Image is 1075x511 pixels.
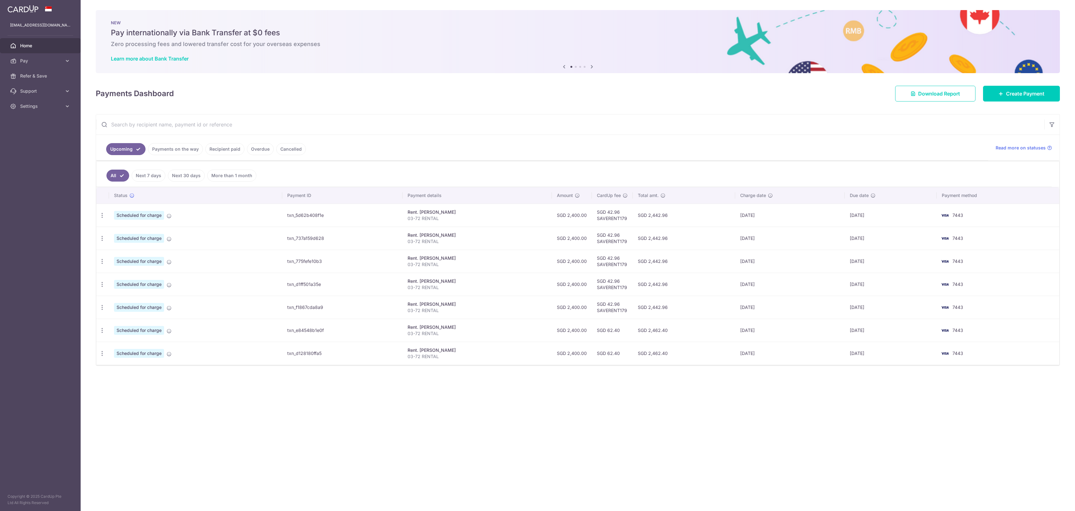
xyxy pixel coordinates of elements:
[114,326,164,335] span: Scheduled for charge
[20,88,62,94] span: Support
[633,227,735,250] td: SGD 2,442.96
[996,145,1052,151] a: Read more on statuses
[408,347,547,353] div: Rent. [PERSON_NAME]
[735,273,845,296] td: [DATE]
[111,28,1045,38] h5: Pay internationally via Bank Transfer at $0 fees
[96,10,1060,73] img: Bank transfer banner
[592,227,633,250] td: SGD 42.96 SAVERENT179
[845,319,937,342] td: [DATE]
[282,204,402,227] td: txn_5d62b408f1e
[633,273,735,296] td: SGD 2,442.96
[282,187,402,204] th: Payment ID
[592,296,633,319] td: SGD 42.96 SAVERENT179
[952,305,963,310] span: 7443
[552,250,592,273] td: SGD 2,400.00
[111,55,189,62] a: Learn more about Bank Transfer
[850,192,869,199] span: Due date
[633,250,735,273] td: SGD 2,442.96
[735,227,845,250] td: [DATE]
[592,273,633,296] td: SGD 42.96 SAVERENT179
[845,342,937,365] td: [DATE]
[557,192,573,199] span: Amount
[996,145,1046,151] span: Read more on statuses
[276,143,306,155] a: Cancelled
[403,187,552,204] th: Payment details
[952,258,963,264] span: 7443
[408,238,547,245] p: 03-72 RENTAL
[114,303,164,312] span: Scheduled for charge
[408,307,547,314] p: 03-72 RENTAL
[633,204,735,227] td: SGD 2,442.96
[408,353,547,360] p: 03-72 RENTAL
[939,212,951,219] img: Bank Card
[552,342,592,365] td: SGD 2,400.00
[845,296,937,319] td: [DATE]
[148,143,203,155] a: Payments on the way
[106,170,129,182] a: All
[207,170,256,182] a: More than 1 month
[205,143,244,155] a: Recipient paid
[408,284,547,291] p: 03-72 RENTAL
[939,304,951,311] img: Bank Card
[10,22,71,28] p: [EMAIL_ADDRESS][DOMAIN_NAME]
[735,319,845,342] td: [DATE]
[552,296,592,319] td: SGD 2,400.00
[597,192,621,199] span: CardUp fee
[20,103,62,109] span: Settings
[111,40,1045,48] h6: Zero processing fees and lowered transfer cost for your overseas expenses
[952,351,963,356] span: 7443
[552,227,592,250] td: SGD 2,400.00
[282,296,402,319] td: txn_f1867cda8a9
[408,261,547,268] p: 03-72 RENTAL
[552,319,592,342] td: SGD 2,400.00
[114,257,164,266] span: Scheduled for charge
[845,250,937,273] td: [DATE]
[408,232,547,238] div: Rent. [PERSON_NAME]
[408,255,547,261] div: Rent. [PERSON_NAME]
[845,227,937,250] td: [DATE]
[282,342,402,365] td: txn_d128180ffa5
[408,324,547,330] div: Rent. [PERSON_NAME]
[20,43,62,49] span: Home
[983,86,1060,102] a: Create Payment
[282,250,402,273] td: txn_775fefe10b3
[592,319,633,342] td: SGD 62.40
[282,319,402,342] td: txn_e84548b1e0f
[952,212,963,218] span: 7443
[408,330,547,337] p: 03-72 RENTAL
[408,301,547,307] div: Rent. [PERSON_NAME]
[952,328,963,333] span: 7443
[735,342,845,365] td: [DATE]
[1006,90,1044,97] span: Create Payment
[740,192,766,199] span: Charge date
[592,250,633,273] td: SGD 42.96 SAVERENT179
[735,296,845,319] td: [DATE]
[638,192,659,199] span: Total amt.
[939,327,951,334] img: Bank Card
[114,349,164,358] span: Scheduled for charge
[939,350,951,357] img: Bank Card
[633,342,735,365] td: SGD 2,462.40
[408,215,547,222] p: 03-72 RENTAL
[939,235,951,242] img: Bank Card
[633,319,735,342] td: SGD 2,462.40
[247,143,274,155] a: Overdue
[592,204,633,227] td: SGD 42.96 SAVERENT179
[552,273,592,296] td: SGD 2,400.00
[111,20,1045,25] p: NEW
[20,73,62,79] span: Refer & Save
[895,86,975,102] a: Download Report
[8,5,38,13] img: CardUp
[20,58,62,64] span: Pay
[168,170,205,182] a: Next 30 days
[633,296,735,319] td: SGD 2,442.96
[845,204,937,227] td: [DATE]
[918,90,960,97] span: Download Report
[114,234,164,243] span: Scheduled for charge
[106,143,146,155] a: Upcoming
[735,250,845,273] td: [DATE]
[408,209,547,215] div: Rent. [PERSON_NAME]
[408,278,547,284] div: Rent. [PERSON_NAME]
[132,170,165,182] a: Next 7 days
[735,204,845,227] td: [DATE]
